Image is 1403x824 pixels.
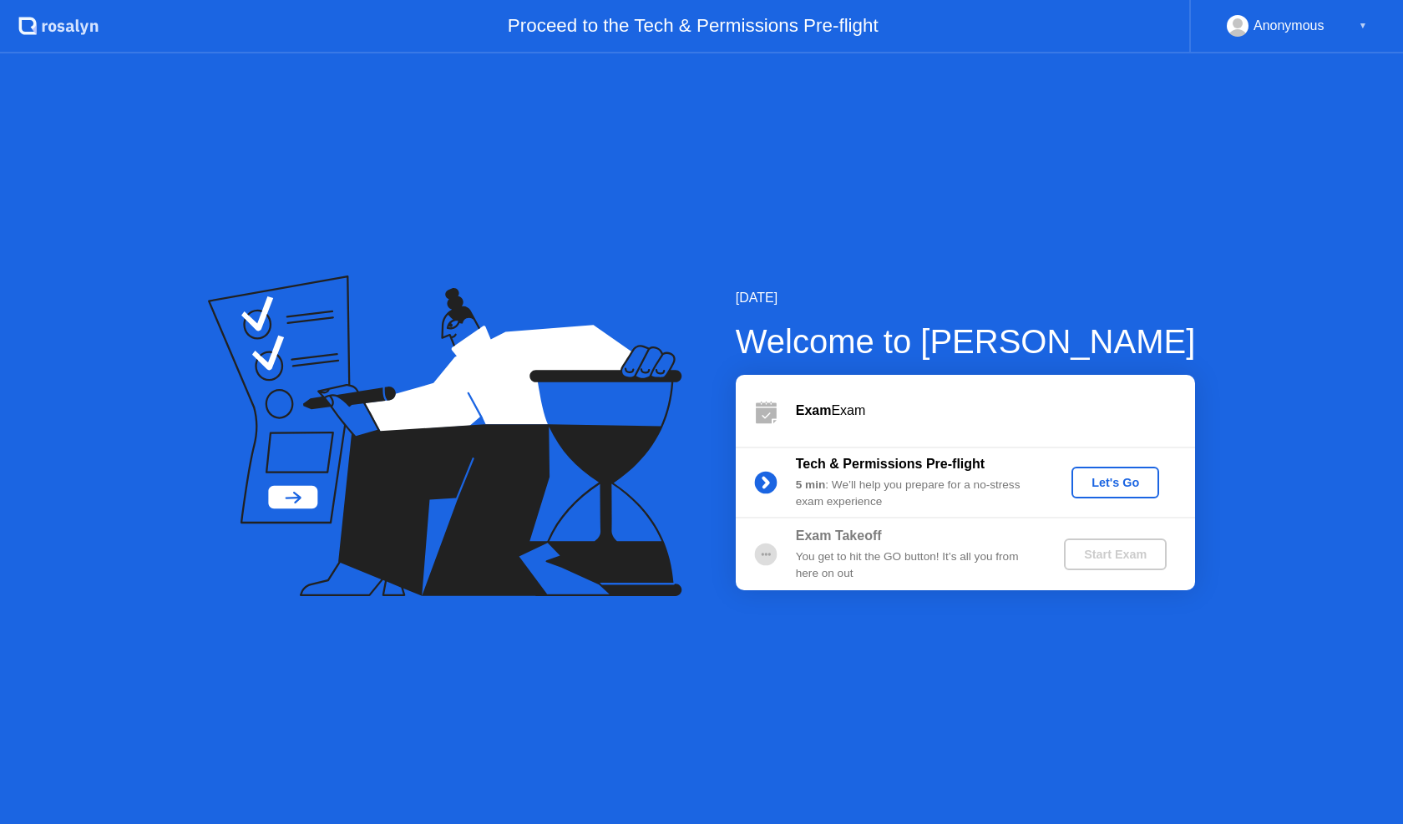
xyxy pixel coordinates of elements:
div: Start Exam [1071,548,1160,561]
button: Let's Go [1071,467,1159,498]
b: Tech & Permissions Pre-flight [796,457,985,471]
b: Exam [796,403,832,417]
div: You get to hit the GO button! It’s all you from here on out [796,548,1036,583]
div: Anonymous [1254,15,1324,37]
div: [DATE] [736,288,1196,308]
b: 5 min [796,478,826,491]
div: Exam [796,401,1195,421]
b: Exam Takeoff [796,528,882,543]
button: Start Exam [1064,538,1167,570]
div: : We’ll help you prepare for a no-stress exam experience [796,477,1036,511]
div: Welcome to [PERSON_NAME] [736,316,1196,367]
div: Let's Go [1078,476,1152,489]
div: ▼ [1359,15,1367,37]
